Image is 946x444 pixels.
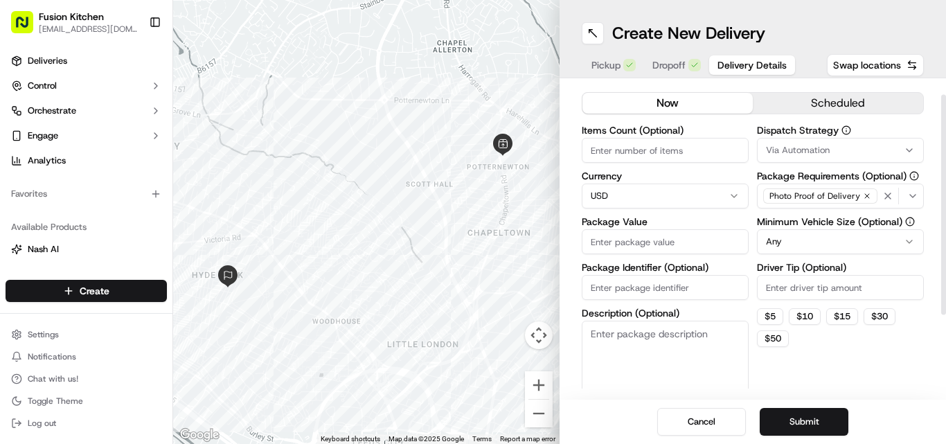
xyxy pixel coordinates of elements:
[757,263,924,272] label: Driver Tip (Optional)
[6,125,167,147] button: Engage
[6,369,167,389] button: Chat with us!
[28,55,67,67] span: Deliveries
[28,268,48,281] span: Fleet
[43,215,184,226] span: [PERSON_NAME] [PERSON_NAME]
[186,215,191,226] span: •
[28,154,66,167] span: Analytics
[582,171,749,181] label: Currency
[757,330,789,347] button: $50
[766,144,830,157] span: Via Automation
[28,351,76,362] span: Notifications
[6,347,167,366] button: Notifications
[235,136,252,153] button: Start new chat
[757,275,924,300] input: Enter driver tip amount
[53,252,82,263] span: [DATE]
[111,304,228,329] a: 💻API Documentation
[657,408,746,436] button: Cancel
[36,89,249,104] input: Got a question? Start typing here...
[29,132,54,157] img: 1732323095091-59ea418b-cfe3-43c8-9ae0-d0d06d6fd42c
[98,341,168,352] a: Powered byPylon
[14,55,252,78] p: Welcome 👋
[138,341,168,352] span: Pylon
[757,125,924,135] label: Dispatch Strategy
[28,329,59,340] span: Settings
[582,93,753,114] button: now
[582,138,749,163] input: Enter number of items
[28,105,76,117] span: Orchestrate
[826,308,858,325] button: $15
[909,171,919,181] button: Package Requirements (Optional)
[612,22,765,44] h1: Create New Delivery
[757,138,924,163] button: Via Automation
[582,263,749,272] label: Package Identifier (Optional)
[321,434,380,444] button: Keyboard shortcuts
[14,132,39,157] img: 1736555255976-a54dd68f-1ca7-489b-9aae-adbdc363a1c4
[14,14,42,42] img: Nash
[6,325,167,344] button: Settings
[389,435,464,443] span: Map data ©2025 Google
[717,58,787,72] span: Delivery Details
[500,435,555,443] a: Report a map error
[6,150,167,172] a: Analytics
[14,180,93,191] div: Past conversations
[6,100,167,122] button: Orchestrate
[833,58,901,72] span: Swap locations
[11,268,161,281] a: Fleet
[39,24,138,35] button: [EMAIL_ADDRESS][DOMAIN_NAME]
[827,54,924,76] button: Swap locations
[194,215,222,226] span: [DATE]
[14,202,36,224] img: Dianne Alexi Soriano
[6,280,167,302] button: Create
[841,125,851,135] button: Dispatch Strategy
[582,308,749,318] label: Description (Optional)
[652,58,686,72] span: Dropoff
[757,171,924,181] label: Package Requirements (Optional)
[769,190,860,202] span: Photo Proof of Delivery
[6,183,167,205] div: Favorites
[6,263,167,285] button: Fleet
[46,252,51,263] span: •
[905,217,915,227] button: Minimum Vehicle Size (Optional)
[8,304,111,329] a: 📗Knowledge Base
[117,311,128,322] div: 💻
[28,130,58,142] span: Engage
[591,58,621,72] span: Pickup
[11,243,161,256] a: Nash AI
[28,215,39,227] img: 1736555255976-a54dd68f-1ca7-489b-9aae-adbdc363a1c4
[6,50,167,72] a: Deliveries
[14,311,25,322] div: 📗
[6,391,167,411] button: Toggle Theme
[757,308,783,325] button: $5
[757,184,924,208] button: Photo Proof of Delivery
[472,435,492,443] a: Terms (opens in new tab)
[6,6,143,39] button: Fusion Kitchen[EMAIL_ADDRESS][DOMAIN_NAME]
[177,426,222,444] a: Open this area in Google Maps (opens a new window)
[582,217,749,227] label: Package Value
[39,10,104,24] button: Fusion Kitchen
[6,414,167,433] button: Log out
[525,321,553,349] button: Map camera controls
[62,146,190,157] div: We're available if you need us!
[525,371,553,399] button: Zoom in
[582,229,749,254] input: Enter package value
[28,310,106,323] span: Knowledge Base
[864,308,895,325] button: $30
[753,93,923,114] button: scheduled
[28,373,78,384] span: Chat with us!
[760,408,848,436] button: Submit
[62,132,227,146] div: Start new chat
[28,243,59,256] span: Nash AI
[6,216,167,238] div: Available Products
[525,400,553,427] button: Zoom out
[6,238,167,260] button: Nash AI
[789,308,821,325] button: $10
[215,177,252,194] button: See all
[582,275,749,300] input: Enter package identifier
[757,217,924,227] label: Minimum Vehicle Size (Optional)
[131,310,222,323] span: API Documentation
[28,80,57,92] span: Control
[582,125,749,135] label: Items Count (Optional)
[28,418,56,429] span: Log out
